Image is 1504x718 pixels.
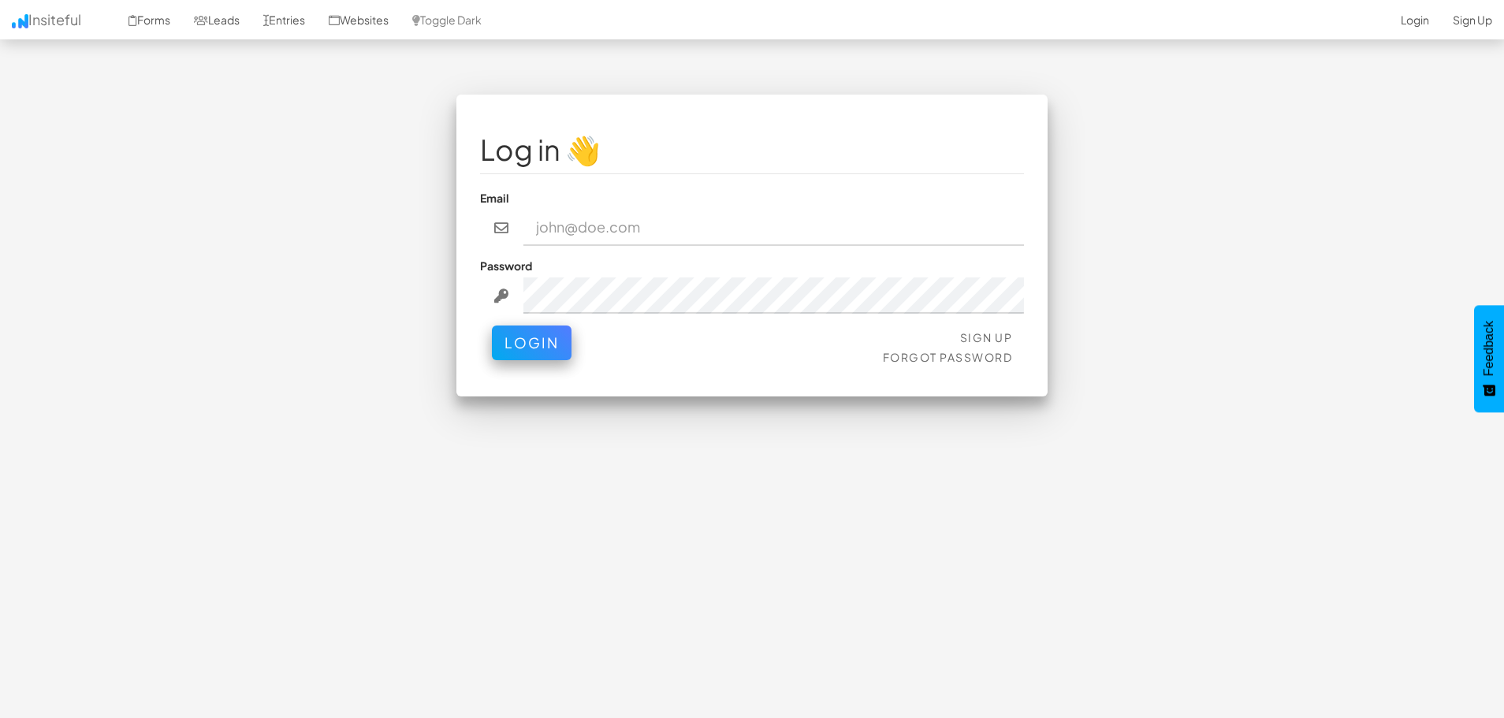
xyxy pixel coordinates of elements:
[523,210,1025,246] input: john@doe.com
[480,258,532,273] label: Password
[883,350,1013,364] a: Forgot Password
[492,326,571,360] button: Login
[1482,321,1496,376] span: Feedback
[480,134,1024,166] h1: Log in 👋
[12,14,28,28] img: icon.png
[960,330,1013,344] a: Sign Up
[480,190,509,206] label: Email
[1474,305,1504,412] button: Feedback - Show survey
